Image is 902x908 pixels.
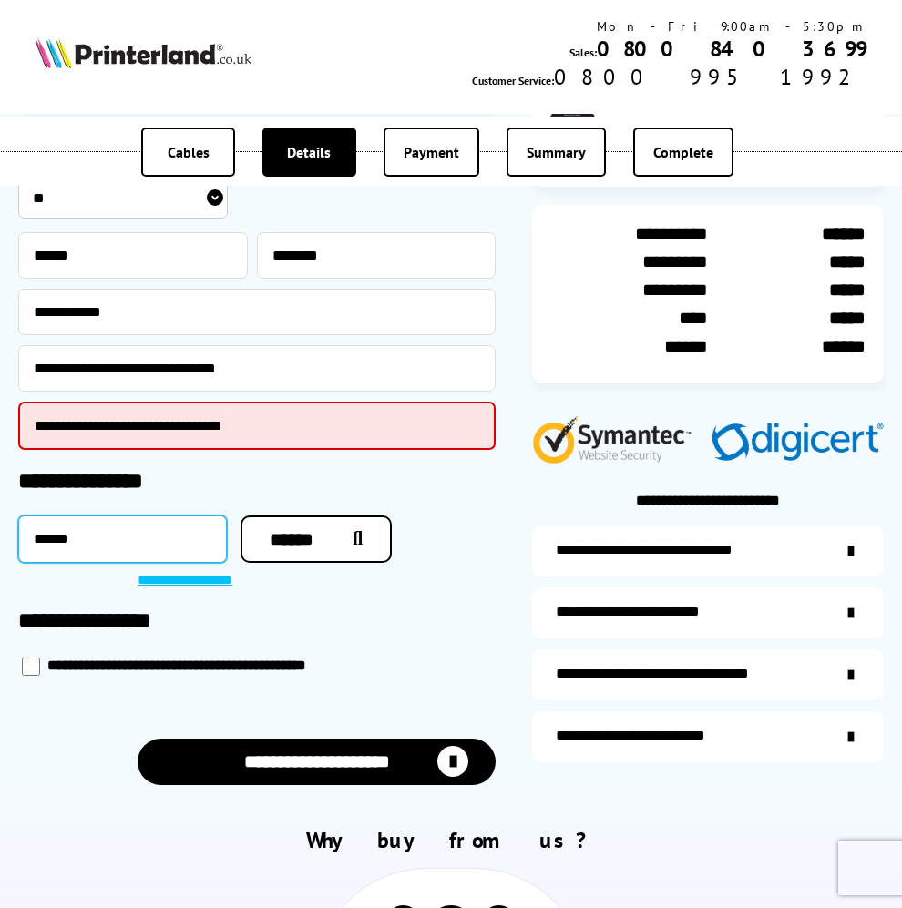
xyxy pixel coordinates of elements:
a: 0800 840 3699 [597,35,866,63]
img: Printerland Logo [36,37,251,68]
span: Payment [404,143,459,161]
span: Complete [653,143,713,161]
a: additional-ink [532,525,884,576]
h2: Why buy from us? [27,826,876,854]
a: additional-cables [532,649,884,700]
span: 0800 995 1992 [554,63,866,91]
a: secure-website [532,711,884,762]
a: items-arrive [532,587,884,638]
span: Summary [527,143,586,161]
span: Details [287,143,331,161]
div: Mon - Fri 9:00am - 5:30pm [472,18,866,35]
span: Sales: [569,46,597,59]
span: Customer Service: [472,74,554,87]
span: Cables [168,143,210,161]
